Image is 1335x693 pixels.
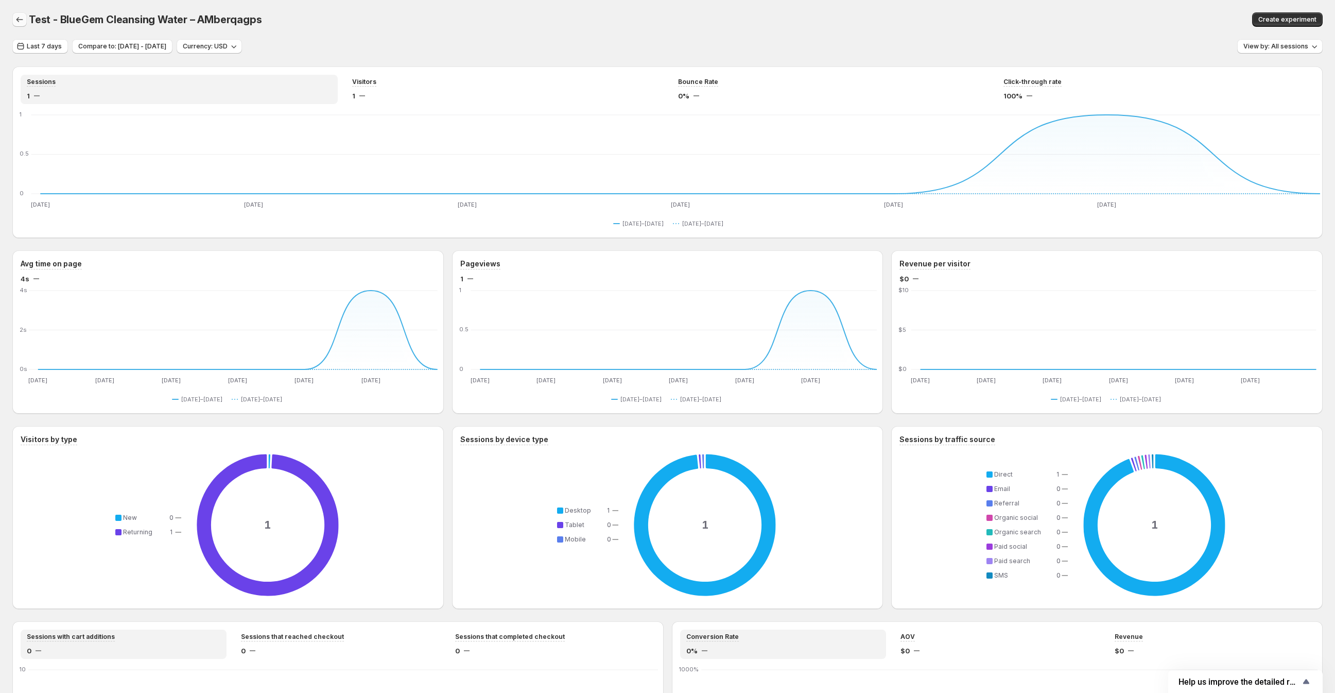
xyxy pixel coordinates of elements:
text: 0 [20,190,24,197]
button: View by: All sessions [1237,39,1323,54]
span: Help us improve the detailed report for A/B campaigns [1178,677,1300,687]
span: Create experiment [1258,15,1316,24]
text: [DATE] [603,377,622,384]
span: 0 [241,646,246,656]
text: [DATE] [458,201,477,208]
span: $0 [900,646,910,656]
text: 10 [20,666,26,673]
span: Currency: USD [183,42,228,50]
span: 0 [27,646,31,656]
span: 1 [352,91,355,101]
text: [DATE] [884,201,903,208]
h3: Sessions by device type [460,434,548,445]
span: 1 [170,528,172,536]
button: [DATE]–[DATE] [172,393,227,405]
text: 0.5 [459,326,469,333]
span: 1 [27,91,30,101]
text: [DATE] [31,201,50,208]
span: [DATE]–[DATE] [680,395,721,403]
td: SMS [992,570,1056,581]
span: New [123,514,137,521]
text: [DATE] [1175,377,1194,384]
h3: Pageviews [460,259,500,269]
text: [DATE] [471,377,490,384]
button: Currency: USD [177,39,242,54]
text: [DATE] [361,377,380,384]
span: Compare to: [DATE] - [DATE] [78,42,166,50]
span: 0% [686,646,698,656]
span: $0 [899,274,909,284]
span: Visitors [352,78,376,86]
td: Organic search [992,527,1056,538]
span: Email [994,485,1010,493]
span: 1 [460,274,463,284]
span: [DATE]–[DATE] [1060,395,1101,403]
span: Desktop [565,506,591,514]
button: [DATE]–[DATE] [673,217,727,230]
span: Bounce Rate [678,78,718,86]
text: [DATE] [1241,377,1260,384]
text: 2s [20,326,27,333]
span: 0 [455,646,460,656]
text: [DATE] [244,201,263,208]
td: Email [992,483,1056,495]
text: 0 [459,365,463,373]
text: [DATE] [294,377,314,384]
span: [DATE]–[DATE] [682,219,723,228]
td: Paid social [992,541,1056,552]
text: [DATE] [1109,377,1128,384]
span: Revenue [1115,633,1143,641]
text: [DATE] [162,377,181,384]
text: [DATE] [735,377,754,384]
span: [DATE]–[DATE] [241,395,282,403]
span: View by: All sessions [1243,42,1308,50]
span: 0 [607,521,611,529]
span: Paid social [994,543,1027,550]
button: [DATE]–[DATE] [1051,393,1105,405]
text: [DATE] [95,377,114,384]
span: 0% [678,91,689,101]
span: [DATE]–[DATE] [620,395,662,403]
span: AOV [900,633,915,641]
button: Create experiment [1252,12,1323,27]
span: Mobile [565,535,586,543]
h3: Visitors by type [21,434,77,445]
td: New [121,512,169,523]
span: 0 [1056,571,1061,579]
text: [DATE] [911,377,930,384]
span: Conversion Rate [686,633,739,641]
span: 0 [1056,528,1061,536]
text: 4s [20,286,27,294]
text: [DATE] [669,377,688,384]
text: [DATE] [671,201,690,208]
span: Referral [994,499,1019,507]
span: $0 [1115,646,1124,656]
text: 1000% [679,666,699,673]
span: 0 [1056,514,1061,521]
h3: Sessions by traffic source [899,434,995,445]
span: Returning [123,528,152,536]
text: $0 [898,365,907,373]
span: Sessions [27,78,56,86]
h3: Revenue per visitor [899,259,970,269]
button: Show survey - Help us improve the detailed report for A/B campaigns [1178,675,1312,688]
span: [DATE]–[DATE] [181,395,222,403]
span: Last 7 days [27,42,62,50]
span: 0 [1056,557,1061,565]
span: 0 [1056,485,1061,493]
text: [DATE] [801,377,820,384]
button: Compare to: [DATE] - [DATE] [72,39,172,54]
span: Click-through rate [1003,78,1062,86]
text: 0s [20,365,27,373]
td: Organic social [992,512,1056,523]
text: [DATE] [977,377,996,384]
button: [DATE]–[DATE] [671,393,725,405]
span: Sessions with cart additions [27,633,115,641]
td: Paid search [992,555,1056,567]
span: 1 [1056,470,1059,478]
button: Last 7 days [12,39,68,54]
span: Sessions that completed checkout [455,633,565,641]
text: 1 [20,111,22,118]
td: Tablet [563,519,606,531]
span: 1 [607,506,610,514]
